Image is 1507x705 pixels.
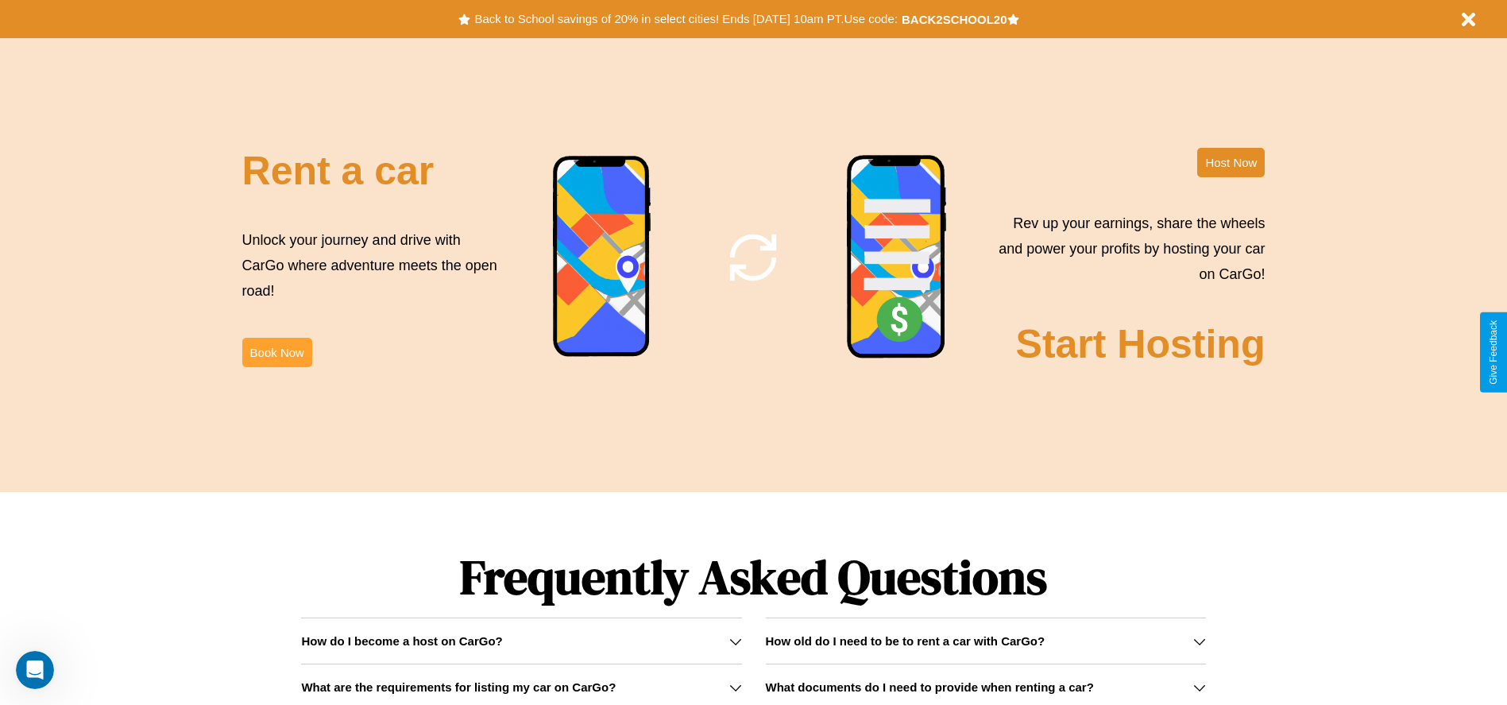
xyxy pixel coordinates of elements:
[242,338,312,367] button: Book Now
[989,211,1265,288] p: Rev up your earnings, share the wheels and power your profits by hosting your car on CarGo!
[846,154,948,361] img: phone
[16,651,54,689] iframe: Intercom live chat
[1016,321,1265,367] h2: Start Hosting
[301,634,502,648] h3: How do I become a host on CarGo?
[301,536,1205,618] h1: Frequently Asked Questions
[242,227,503,304] p: Unlock your journey and drive with CarGo where adventure meets the open road!
[1488,320,1499,385] div: Give Feedback
[552,155,652,359] img: phone
[242,148,435,194] h2: Rent a car
[766,634,1045,648] h3: How old do I need to be to rent a car with CarGo?
[301,680,616,694] h3: What are the requirements for listing my car on CarGo?
[766,680,1094,694] h3: What documents do I need to provide when renting a car?
[470,8,901,30] button: Back to School savings of 20% in select cities! Ends [DATE] 10am PT.Use code:
[1197,148,1265,177] button: Host Now
[902,13,1007,26] b: BACK2SCHOOL20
